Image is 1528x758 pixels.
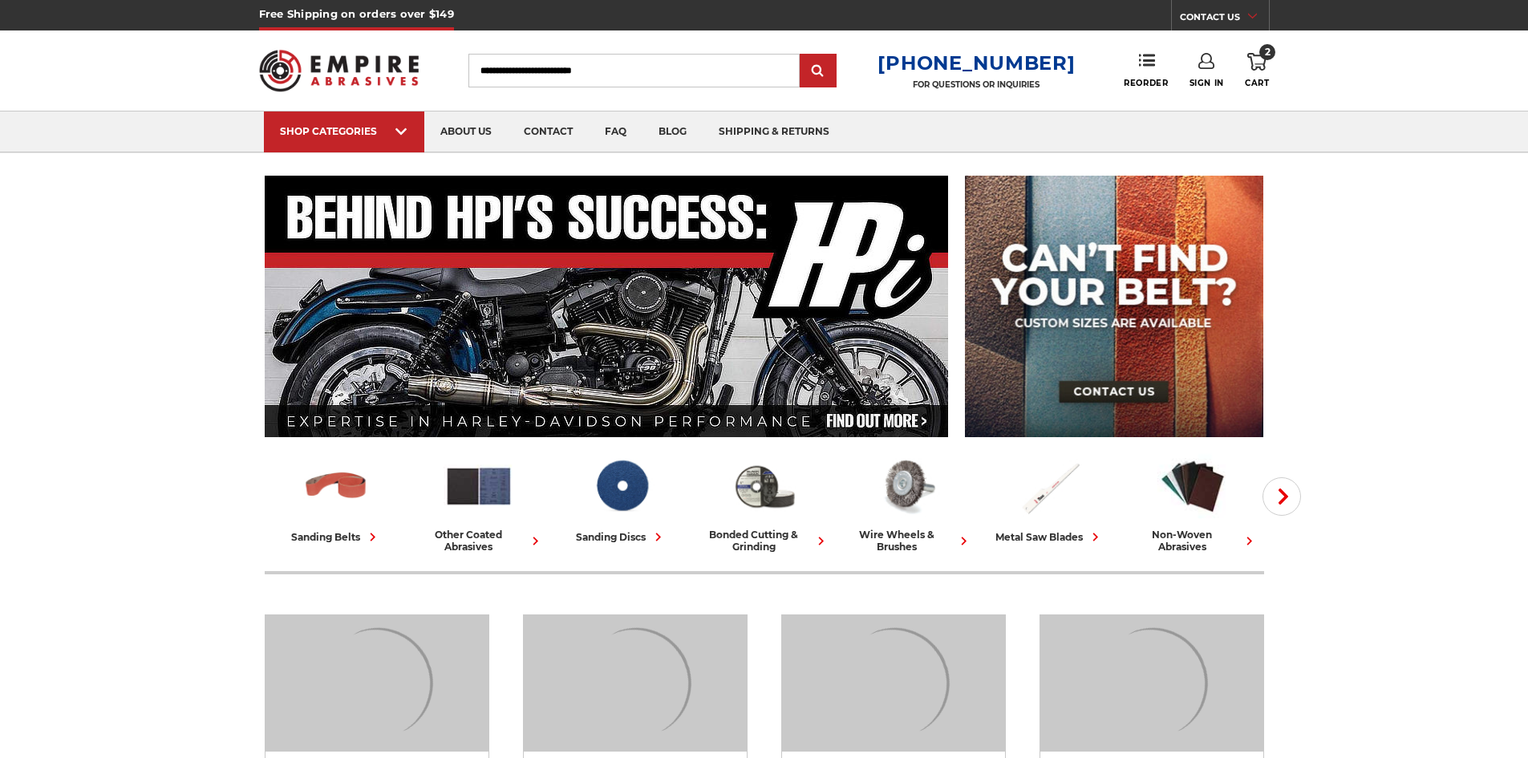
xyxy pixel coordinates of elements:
img: Sanding Discs [586,452,657,521]
div: SHOP CATEGORIES [280,125,408,137]
img: Non-woven Abrasives [1157,452,1228,521]
a: blog [642,111,703,152]
a: sanding belts [271,452,401,545]
span: Reorder [1124,78,1168,88]
a: faq [589,111,642,152]
div: bonded cutting & grinding [699,529,829,553]
img: Sanding Belts [301,452,371,521]
a: contact [508,111,589,152]
a: CONTACT US [1180,8,1269,30]
a: metal saw blades [985,452,1115,545]
span: Cart [1245,78,1269,88]
img: Bonded Cutting & Grinding [1040,615,1263,752]
input: Submit [802,55,834,87]
img: Empire Abrasives [259,39,419,102]
a: bonded cutting & grinding [699,452,829,553]
a: sanding discs [557,452,687,545]
a: other coated abrasives [414,452,544,553]
div: non-woven abrasives [1128,529,1258,553]
a: wire wheels & brushes [842,452,972,553]
img: promo banner for custom belts. [965,176,1263,437]
a: [PHONE_NUMBER] [877,51,1075,75]
a: non-woven abrasives [1128,452,1258,553]
a: 2 Cart [1245,53,1269,88]
a: about us [424,111,508,152]
div: sanding belts [291,529,381,545]
div: wire wheels & brushes [842,529,972,553]
div: sanding discs [576,529,667,545]
button: Next [1263,477,1301,516]
div: other coated abrasives [414,529,544,553]
div: metal saw blades [995,529,1104,545]
img: Metal Saw Blades [1015,452,1085,521]
img: Other Coated Abrasives [444,452,514,521]
a: Reorder [1124,53,1168,87]
a: shipping & returns [703,111,845,152]
span: Sign In [1190,78,1224,88]
img: Other Coated Abrasives [524,615,747,752]
span: 2 [1259,44,1275,60]
img: Bonded Cutting & Grinding [729,452,800,521]
p: FOR QUESTIONS OR INQUIRIES [877,79,1075,90]
img: Sanding Discs [782,615,1005,752]
img: Banner for an interview featuring Horsepower Inc who makes Harley performance upgrades featured o... [265,176,949,437]
img: Wire Wheels & Brushes [872,452,942,521]
img: Sanding Belts [265,615,488,752]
